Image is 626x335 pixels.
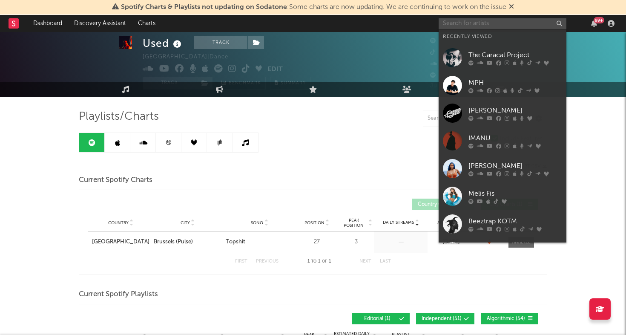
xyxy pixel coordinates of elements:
[418,202,462,207] span: Country Charts ( 0 )
[79,175,152,185] span: Current Spotify Charts
[340,238,372,246] div: 3
[217,77,266,90] a: Benchmark
[121,4,506,11] span: : Some charts are now updating. We are continuing to work on the issue
[68,15,132,32] a: Discovery Assistant
[439,99,566,127] a: [PERSON_NAME]
[154,238,193,246] div: Brussels (Pulse)
[468,133,562,143] div: IMANU
[108,220,129,225] span: Country
[92,238,149,246] a: [GEOGRAPHIC_DATA]
[235,259,247,264] button: First
[143,52,238,62] div: [GEOGRAPHIC_DATA] | Dance
[143,77,196,90] button: Track
[358,316,397,321] span: Editorial ( 1 )
[226,238,293,246] a: Topshit
[322,260,327,263] span: of
[143,36,184,50] div: Used
[226,238,245,246] div: Topshit
[298,238,336,246] div: 27
[439,238,566,266] a: Tiakola
[194,36,247,49] button: Track
[468,105,562,116] div: [PERSON_NAME]
[281,81,306,86] span: Summary
[380,259,391,264] button: Last
[437,220,459,225] span: Added On
[439,210,566,238] a: Beeztrap KOTM
[154,238,221,246] a: Brussels (Pulse)
[439,44,566,72] a: The Caracal Project
[439,155,566,182] a: [PERSON_NAME]
[270,77,310,90] button: Summary
[594,17,604,23] div: 99 +
[132,15,161,32] a: Charts
[422,316,462,321] span: Independent ( 51 )
[79,112,159,122] span: Playlists/Charts
[27,15,68,32] a: Dashboard
[251,220,263,225] span: Song
[121,4,287,11] span: Spotify Charts & Playlists not updating on Sodatone
[439,72,566,99] a: MPH
[267,64,283,75] button: Edit
[468,188,562,199] div: Melis Fis
[412,199,474,210] button: Country Charts(0)
[352,313,410,324] button: Editorial(1)
[416,313,474,324] button: Independent(51)
[430,238,472,246] div: [DATE]
[430,61,460,67] span: 19,989
[340,218,367,228] span: Peak Position
[359,259,371,264] button: Next
[591,20,597,27] button: 99+
[423,110,529,127] input: Search Playlists/Charts
[430,38,459,44] span: 24,710
[481,313,538,324] button: Algorithmic(54)
[468,161,562,171] div: [PERSON_NAME]
[229,78,261,89] span: Benchmark
[509,4,514,11] span: Dismiss
[439,18,566,29] input: Search for artists
[439,182,566,210] a: Melis Fis
[304,220,324,225] span: Position
[311,260,316,263] span: to
[468,216,562,226] div: Beeztrap KOTM
[443,32,562,42] div: Recently Viewed
[181,220,190,225] span: City
[296,257,342,267] div: 1 1 1
[439,127,566,155] a: IMANU
[256,259,279,264] button: Previous
[468,50,562,60] div: The Caracal Project
[430,50,459,55] span: 15,800
[486,316,525,321] span: Algorithmic ( 54 )
[468,78,562,88] div: MPH
[383,219,414,226] span: Daily Streams
[430,73,515,78] span: 325,907 Monthly Listeners
[79,289,158,300] span: Current Spotify Playlists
